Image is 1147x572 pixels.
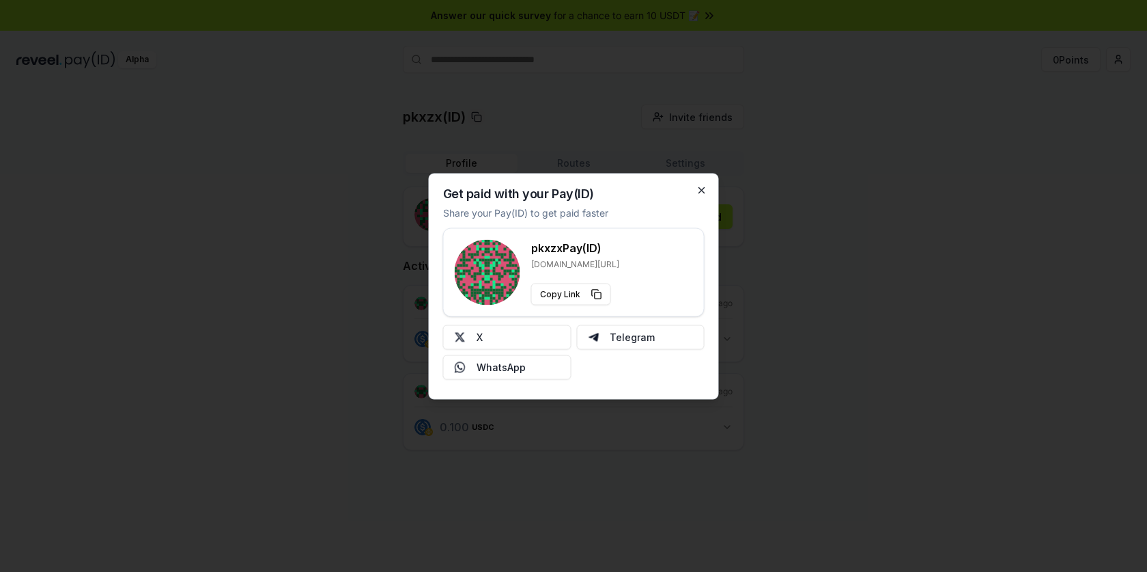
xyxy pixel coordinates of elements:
h3: pkxzx Pay(ID) [531,239,619,256]
h2: Get paid with your Pay(ID) [443,187,594,200]
button: X [443,325,571,349]
p: Share your Pay(ID) to get paid faster [443,205,608,219]
img: Whatsapp [455,362,466,372]
button: WhatsApp [443,355,571,379]
button: Copy Link [531,283,611,305]
p: [DOMAIN_NAME][URL] [531,258,619,269]
img: X [455,331,466,342]
button: Telegram [576,325,705,349]
img: Telegram [588,331,599,342]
